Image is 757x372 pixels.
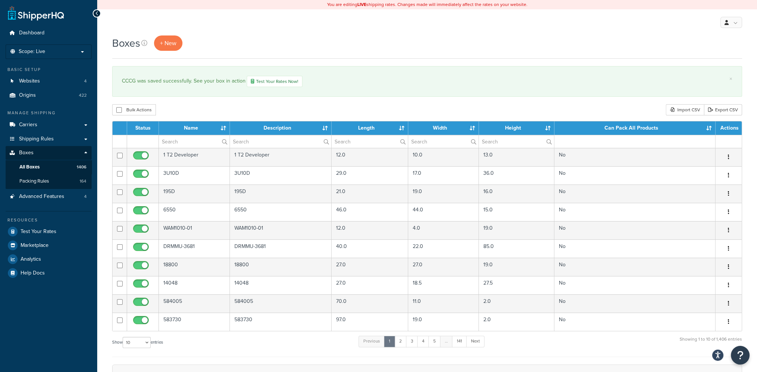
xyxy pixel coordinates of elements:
td: 11.0 [408,294,479,313]
li: Packing Rules [6,174,92,188]
li: Test Your Rates [6,225,92,238]
a: All Boxes 1406 [6,160,92,174]
td: 16.0 [479,185,554,203]
span: Analytics [21,256,41,263]
td: DRMMU-3681 [230,239,332,258]
td: 1 T2 Developer [159,148,230,166]
label: Show entries [112,337,163,348]
td: 19.0 [408,313,479,331]
td: DRMMU-3681 [159,239,230,258]
td: 12.0 [332,148,408,166]
td: 583730 [159,313,230,331]
span: Carriers [19,122,37,128]
b: LIVE [357,1,366,8]
td: 22.0 [408,239,479,258]
td: 19.0 [479,221,554,239]
td: 195D [159,185,230,203]
span: Test Your Rates [21,229,56,235]
span: 4 [84,193,87,200]
div: CCCG was saved successfully. See your box in action [122,76,732,87]
li: Websites [6,74,92,88]
a: 2 [394,336,407,347]
td: 13.0 [479,148,554,166]
input: Search [479,135,554,148]
a: + New [154,35,182,51]
td: 584005 [159,294,230,313]
a: 141 [452,336,467,347]
a: Analytics [6,252,92,266]
td: 36.0 [479,166,554,185]
th: Height : activate to sort column ascending [479,121,554,135]
a: Advanced Features 4 [6,190,92,204]
th: Length : activate to sort column ascending [332,121,408,135]
a: Carriers [6,118,92,132]
td: No [554,313,716,331]
td: 10.0 [408,148,479,166]
a: 3 [406,336,418,347]
td: 18800 [230,258,332,276]
span: Packing Rules [19,178,49,185]
td: 584005 [230,294,332,313]
td: 29.0 [332,166,408,185]
span: Scope: Live [19,49,45,55]
th: Description : activate to sort column ascending [230,121,332,135]
td: WAM1010-01 [159,221,230,239]
td: 18800 [159,258,230,276]
a: 1 [384,336,395,347]
div: Manage Shipping [6,110,92,116]
span: 422 [79,92,87,99]
a: Boxes [6,146,92,160]
td: No [554,258,716,276]
td: 195D [230,185,332,203]
td: 1 T2 Developer [230,148,332,166]
div: Showing 1 to 10 of 1,406 entries [680,335,742,351]
td: 15.0 [479,203,554,221]
td: No [554,185,716,203]
a: 5 [428,336,441,347]
td: 27.0 [332,276,408,294]
td: WAM1010-01 [230,221,332,239]
a: Test Your Rates Now! [247,76,302,87]
td: 19.0 [479,258,554,276]
th: Can Pack All Products : activate to sort column ascending [554,121,716,135]
td: 4.0 [408,221,479,239]
input: Search [159,135,230,148]
td: No [554,203,716,221]
a: Origins 422 [6,89,92,102]
td: 14048 [230,276,332,294]
th: Name : activate to sort column ascending [159,121,230,135]
th: Status [127,121,159,135]
td: 27.0 [408,258,479,276]
span: Origins [19,92,36,99]
td: 70.0 [332,294,408,313]
td: No [554,166,716,185]
button: Open Resource Center [731,346,750,365]
span: Boxes [19,150,34,156]
a: × [729,76,732,82]
td: 3U10D [230,166,332,185]
th: Actions [716,121,742,135]
h1: Boxes [112,36,140,50]
td: 12.0 [332,221,408,239]
a: Shipping Rules [6,132,92,146]
span: Dashboard [19,30,44,36]
td: 97.0 [332,313,408,331]
a: Export CSV [704,104,742,115]
a: … [440,336,453,347]
a: Marketplace [6,239,92,252]
li: Dashboard [6,26,92,40]
td: 2.0 [479,294,554,313]
span: Advanced Features [19,193,64,200]
th: Width : activate to sort column ascending [408,121,479,135]
span: All Boxes [19,164,40,170]
div: Import CSV [666,104,704,115]
span: Help Docs [21,270,45,276]
a: 4 [417,336,429,347]
span: 1406 [77,164,86,170]
span: Websites [19,78,40,84]
input: Search [408,135,478,148]
div: Basic Setup [6,66,92,73]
